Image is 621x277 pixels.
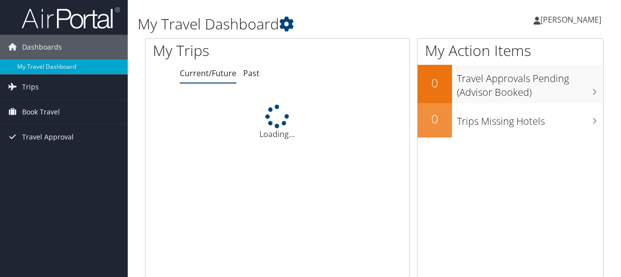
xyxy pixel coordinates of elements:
[145,105,409,140] div: Loading...
[22,100,60,124] span: Book Travel
[243,68,259,79] a: Past
[457,110,603,128] h3: Trips Missing Hotels
[22,125,74,149] span: Travel Approval
[22,6,120,29] img: airportal-logo.png
[138,14,453,34] h1: My Travel Dashboard
[22,35,62,59] span: Dashboards
[418,75,452,91] h2: 0
[418,111,452,127] h2: 0
[540,14,601,25] span: [PERSON_NAME]
[153,40,292,61] h1: My Trips
[180,68,236,79] a: Current/Future
[418,65,603,103] a: 0Travel Approvals Pending (Advisor Booked)
[534,5,611,34] a: [PERSON_NAME]
[457,67,603,99] h3: Travel Approvals Pending (Advisor Booked)
[418,40,603,61] h1: My Action Items
[418,103,603,138] a: 0Trips Missing Hotels
[22,75,39,99] span: Trips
